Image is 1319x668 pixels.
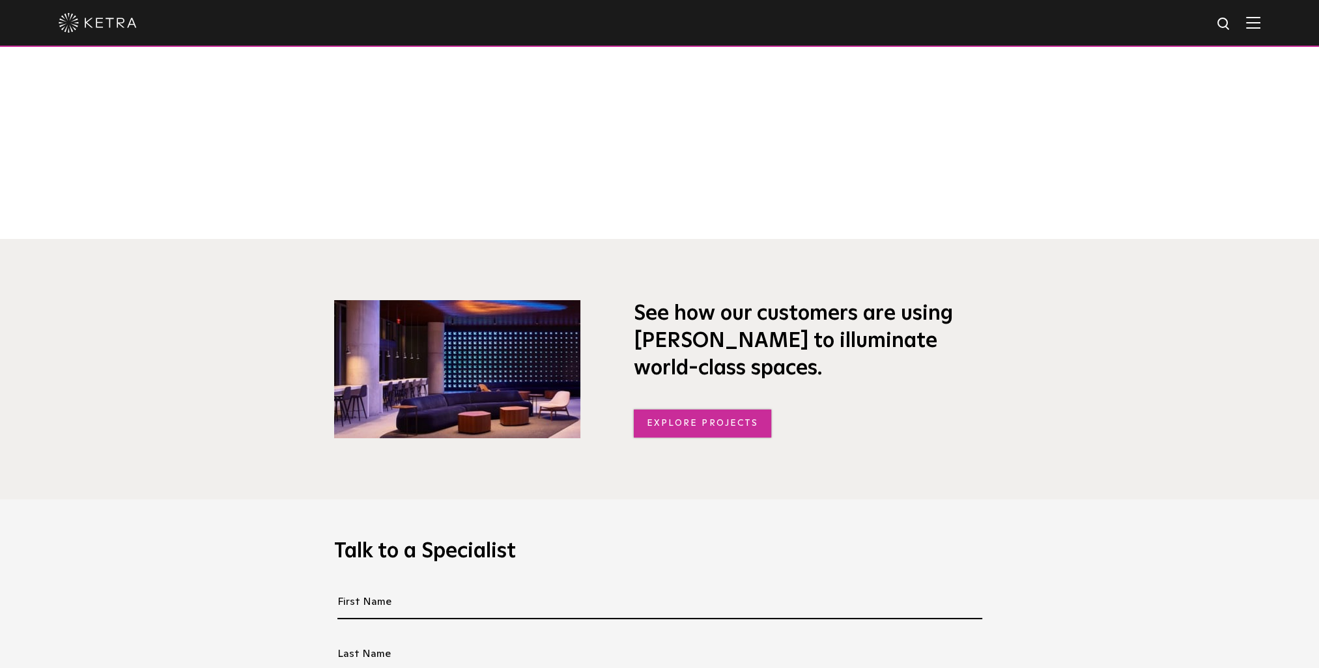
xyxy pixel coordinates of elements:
[634,301,986,382] h3: See how our customers are using [PERSON_NAME] to illuminate world-class spaces.
[334,300,580,438] img: Lobby at the SXSW building, awash in blue and warm orange light
[1216,16,1232,33] img: search icon
[634,410,772,438] a: Explore Projects
[334,538,986,566] h3: Talk to a Specialist
[59,13,137,33] img: ketra-logo-2019-white
[337,585,982,619] input: First Name
[1246,16,1260,29] img: Hamburger%20Nav.svg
